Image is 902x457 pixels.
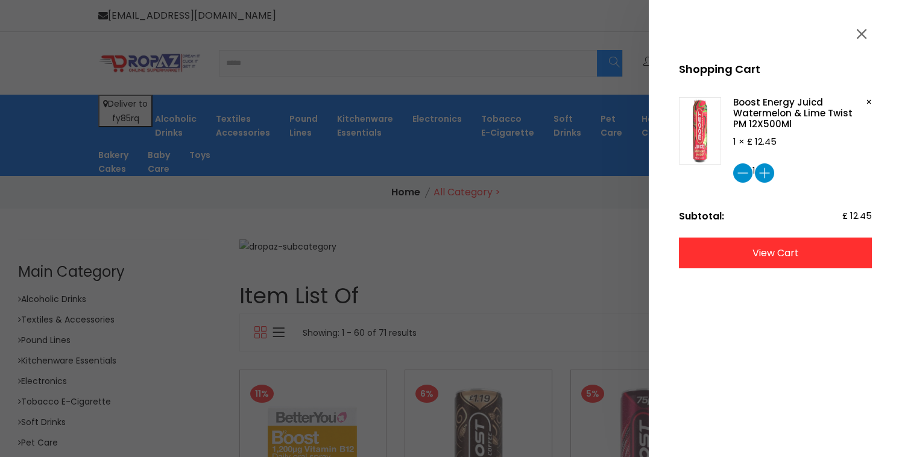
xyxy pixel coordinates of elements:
[679,97,721,165] img: Boost_Energy_Juicd_Watermelon_&_Lime_Twist_PM1.09_12x500ml_Case_of_12.jpeg
[679,238,872,268] a: view cart
[733,96,853,130] a: Boost Energy Juicd Watermelon & Lime Twist PM 12X500Ml
[842,210,872,221] span: £ 12.45
[679,63,872,76] h3: Shopping Cart
[733,163,860,183] div: 1
[733,163,752,183] img: qty-minus.png
[733,135,777,148] span: 1 × £ 12.45
[755,163,774,183] img: qty-plus.png
[860,97,872,109] a: ×
[679,210,872,222] h4: Subtotal:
